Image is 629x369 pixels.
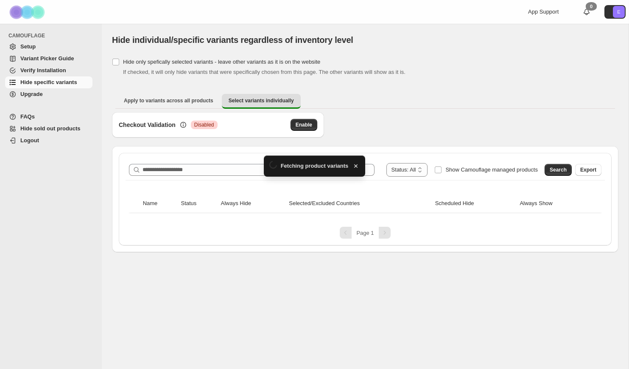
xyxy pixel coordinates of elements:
[5,41,92,53] a: Setup
[5,123,92,135] a: Hide sold out products
[222,94,301,109] button: Select variants individually
[20,55,74,62] span: Variant Picker Guide
[20,125,81,132] span: Hide sold out products
[20,67,66,73] span: Verify Installation
[433,194,517,213] th: Scheduled Hide
[604,5,626,19] button: Avatar with initials E
[123,69,405,75] span: If checked, it will only hide variants that were specifically chosen from this page. The other va...
[617,9,620,14] text: E
[5,88,92,100] a: Upgrade
[517,194,590,213] th: Always Show
[178,194,218,213] th: Status
[194,121,214,128] span: Disabled
[5,53,92,65] a: Variant Picker Guide
[112,112,618,252] div: Select variants individually
[20,43,36,50] span: Setup
[117,94,220,107] button: Apply to variants across all products
[586,2,597,11] div: 0
[550,166,567,173] span: Search
[286,194,432,213] th: Selected/Excluded Countries
[356,230,374,236] span: Page 1
[8,32,96,39] span: CAMOUFLAGE
[20,91,43,97] span: Upgrade
[5,111,92,123] a: FAQs
[582,8,591,16] a: 0
[296,121,312,128] span: Enable
[20,79,77,85] span: Hide specific variants
[528,8,559,15] span: App Support
[5,135,92,146] a: Logout
[291,119,317,131] button: Enable
[445,166,538,173] span: Show Camouflage managed products
[7,0,49,24] img: Camouflage
[575,164,601,176] button: Export
[5,65,92,76] a: Verify Installation
[5,76,92,88] a: Hide specific variants
[218,194,287,213] th: Always Hide
[613,6,625,18] span: Avatar with initials E
[119,121,176,129] h3: Checkout Validation
[580,166,596,173] span: Export
[20,137,39,144] span: Logout
[545,164,572,176] button: Search
[140,194,179,213] th: Name
[124,97,213,104] span: Apply to variants across all products
[112,35,353,45] span: Hide individual/specific variants regardless of inventory level
[123,59,320,65] span: Hide only spefically selected variants - leave other variants as it is on the website
[20,113,35,120] span: FAQs
[126,227,605,239] nav: Pagination
[281,162,349,170] span: Fetching product variants
[229,97,294,104] span: Select variants individually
